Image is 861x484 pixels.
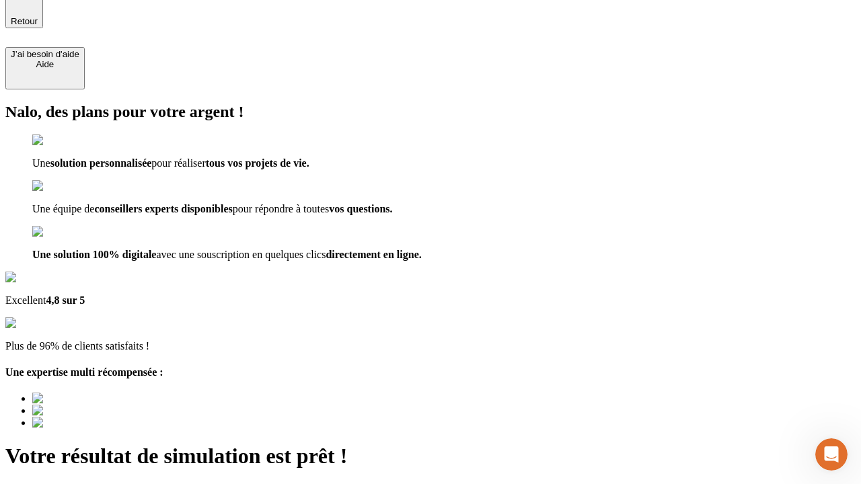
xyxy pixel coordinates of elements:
[32,203,94,214] span: Une équipe de
[32,405,157,417] img: Best savings advice award
[326,249,421,260] span: directement en ligne.
[46,294,85,306] span: 4,8 sur 5
[32,226,90,238] img: checkmark
[94,203,232,214] span: conseillers experts disponibles
[32,180,90,192] img: checkmark
[151,157,205,169] span: pour réaliser
[11,16,38,26] span: Retour
[5,340,856,352] p: Plus de 96% de clients satisfaits !
[233,203,330,214] span: pour répondre à toutes
[32,157,50,169] span: Une
[5,47,85,89] button: J’ai besoin d'aideAide
[50,157,152,169] span: solution personnalisée
[5,103,856,121] h2: Nalo, des plans pour votre argent !
[32,134,90,147] img: checkmark
[32,393,157,405] img: Best savings advice award
[5,444,856,469] h1: Votre résultat de simulation est prêt !
[11,49,79,59] div: J’ai besoin d'aide
[5,294,46,306] span: Excellent
[32,417,157,429] img: Best savings advice award
[11,59,79,69] div: Aide
[5,272,83,284] img: Google Review
[206,157,309,169] span: tous vos projets de vie.
[32,249,156,260] span: Une solution 100% digitale
[5,366,856,378] h4: Une expertise multi récompensée :
[815,438,848,471] iframe: Intercom live chat
[5,317,72,329] img: reviews stars
[329,203,392,214] span: vos questions.
[156,249,326,260] span: avec une souscription en quelques clics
